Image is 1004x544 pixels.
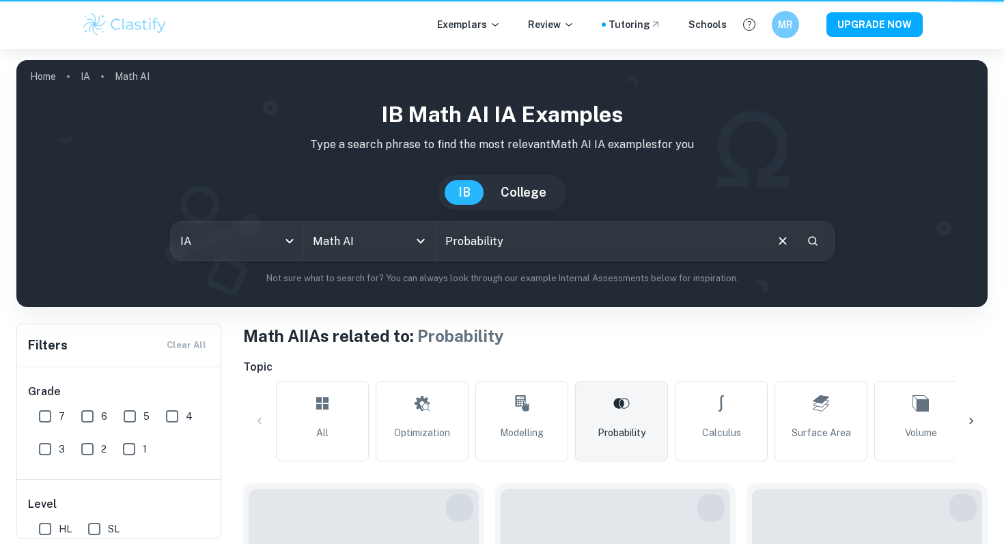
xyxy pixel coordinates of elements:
span: Modelling [500,425,544,440]
p: Review [528,17,574,32]
h6: Grade [28,384,211,400]
span: 2 [101,442,107,457]
h6: Topic [243,359,988,375]
h6: MR [778,17,794,32]
button: MR [772,11,799,38]
span: Optimization [394,425,450,440]
p: Type a search phrase to find the most relevant Math AI IA examples for you [27,137,977,153]
span: SL [108,521,120,536]
span: Surface Area [792,425,851,440]
p: Exemplars [437,17,501,32]
p: Math AI [115,69,150,84]
span: Volume [905,425,937,440]
span: Probability [417,326,504,345]
button: Open [411,231,430,250]
img: profile cover [16,60,988,307]
span: Probability [598,425,645,440]
img: Clastify logo [81,11,168,38]
h6: Level [28,496,211,513]
button: Search [801,229,824,253]
span: 4 [186,409,193,424]
span: All [316,425,329,440]
input: E.g. voronoi diagrams, IBD candidates spread, music... [436,222,764,260]
a: Schools [688,17,727,32]
button: Help and Feedback [738,13,761,36]
span: 3 [59,442,65,457]
span: 6 [101,409,107,424]
button: Clear [770,228,796,254]
span: HL [59,521,72,536]
button: College [487,180,560,205]
h6: Filters [28,336,68,355]
span: 1 [143,442,147,457]
span: 5 [143,409,150,424]
p: Not sure what to search for? You can always look through our example Internal Assessments below f... [27,272,977,285]
h1: Math AI IAs related to: [243,324,988,348]
div: IA [171,222,303,260]
button: UPGRADE NOW [826,12,923,37]
span: 7 [59,409,65,424]
span: Calculus [702,425,741,440]
h1: IB Math AI IA examples [27,98,977,131]
a: IA [81,67,90,86]
a: Tutoring [609,17,661,32]
button: IB [445,180,484,205]
a: Home [30,67,56,86]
